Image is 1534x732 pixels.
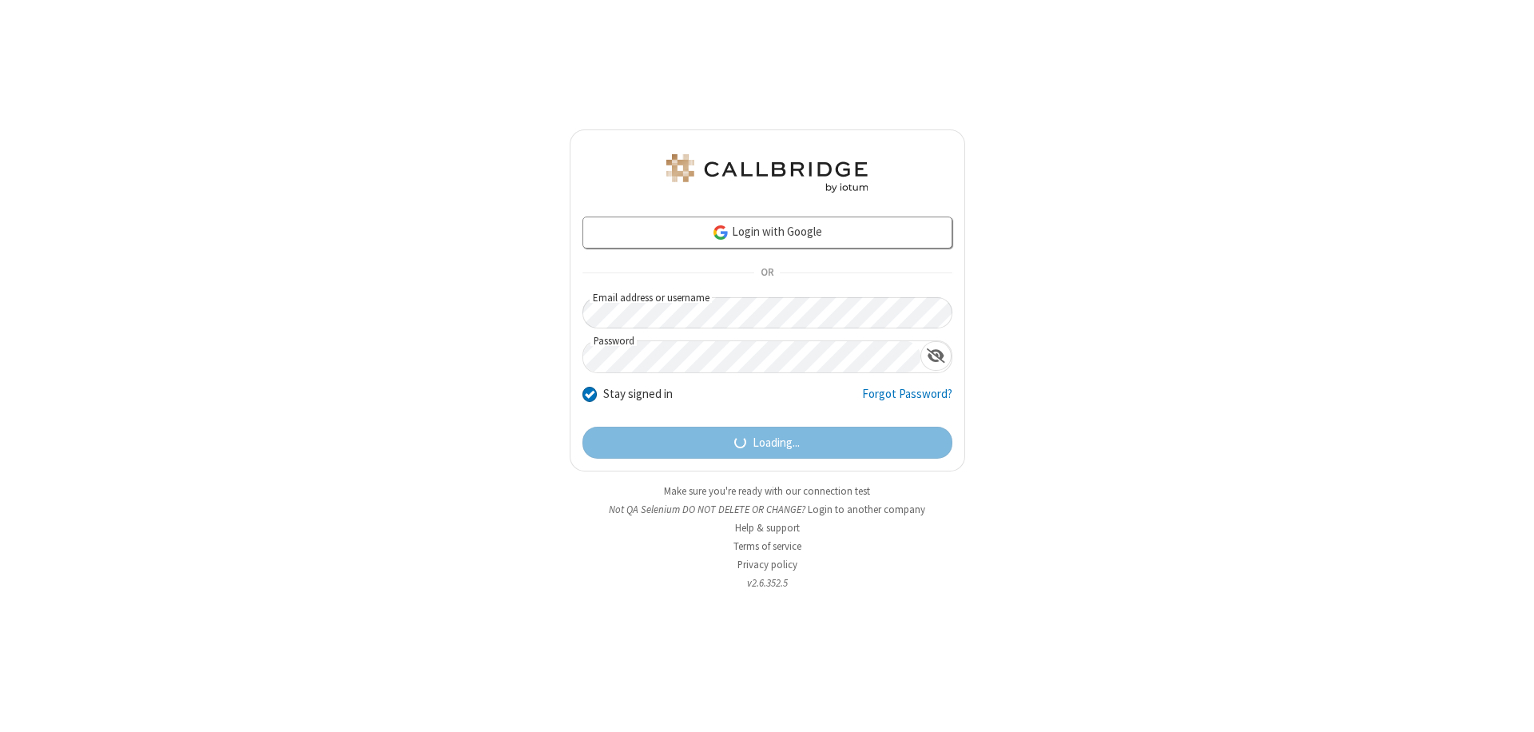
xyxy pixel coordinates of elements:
a: Terms of service [733,539,801,553]
label: Stay signed in [603,385,673,404]
a: Forgot Password? [862,385,952,416]
span: OR [754,262,780,284]
input: Email address or username [582,297,952,328]
input: Password [583,341,920,372]
span: Loading... [753,434,800,452]
li: v2.6.352.5 [570,575,965,591]
img: QA Selenium DO NOT DELETE OR CHANGE [663,154,871,193]
a: Make sure you're ready with our connection test [664,484,870,498]
div: Show password [920,341,952,371]
a: Privacy policy [737,558,797,571]
button: Login to another company [808,502,925,517]
a: Login with Google [582,217,952,249]
img: google-icon.png [712,224,729,241]
button: Loading... [582,427,952,459]
li: Not QA Selenium DO NOT DELETE OR CHANGE? [570,502,965,517]
a: Help & support [735,521,800,535]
